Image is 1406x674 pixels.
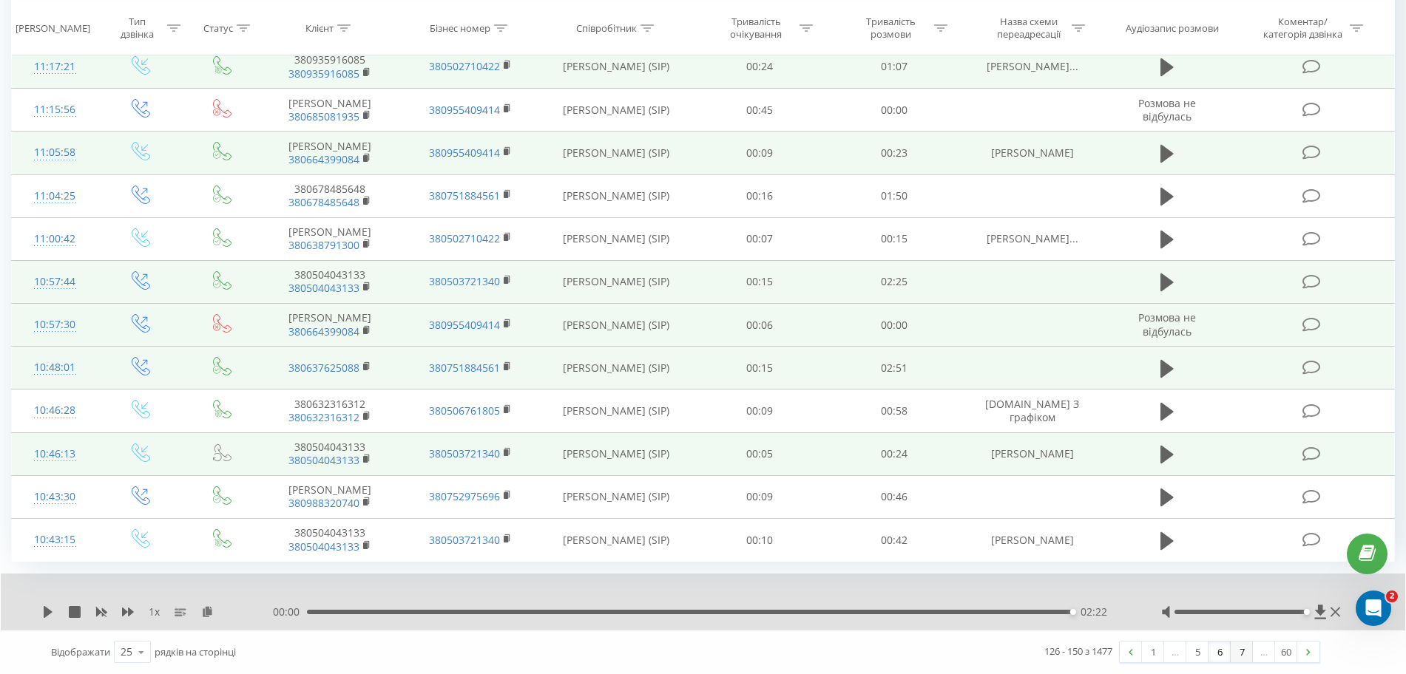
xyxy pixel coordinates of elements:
[541,260,692,303] td: [PERSON_NAME] (SIP)
[1186,641,1209,662] a: 5
[1138,310,1196,338] span: Розмова не відбулась
[1164,641,1186,662] div: …
[16,21,90,34] div: [PERSON_NAME]
[692,432,828,475] td: 00:05
[288,67,359,81] a: 380935916085
[429,446,500,460] a: 380503721340
[692,519,828,562] td: 00:10
[429,146,500,160] a: 380955409414
[288,410,359,424] a: 380632316312
[27,95,83,124] div: 11:15:56
[27,310,83,339] div: 10:57:30
[288,109,359,123] a: 380685081935
[260,89,400,132] td: [PERSON_NAME]
[288,238,359,252] a: 380638791300
[260,432,400,475] td: 380504043133
[1253,641,1275,662] div: …
[27,138,83,167] div: 11:05:58
[1260,16,1346,41] div: Коментар/категорія дзвінка
[260,217,400,260] td: [PERSON_NAME]
[1044,644,1112,658] div: 126 - 150 з 1477
[429,404,500,418] a: 380506761805
[429,274,500,288] a: 380503721340
[1209,641,1231,662] a: 6
[692,89,828,132] td: 00:45
[1275,641,1297,662] a: 60
[260,304,400,347] td: [PERSON_NAME]
[260,260,400,303] td: 380504043133
[692,304,828,347] td: 00:06
[27,440,83,469] div: 10:46:13
[576,21,637,34] div: Співробітник
[991,446,1074,460] span: [PERSON_NAME]
[260,475,400,518] td: [PERSON_NAME]
[429,318,500,332] a: 380955409414
[692,174,828,217] td: 00:16
[541,89,692,132] td: [PERSON_NAME] (SIP)
[273,605,307,619] span: 00:00
[27,396,83,425] div: 10:46:28
[541,389,692,432] td: [PERSON_NAME] (SIP)
[541,347,692,389] td: [PERSON_NAME] (SIP)
[692,389,828,432] td: 00:09
[429,103,500,117] a: 380955409414
[260,174,400,217] td: 380678485648
[1142,641,1164,662] a: 1
[692,217,828,260] td: 00:07
[827,347,962,389] td: 02:51
[288,195,359,209] a: 380678485648
[541,174,692,217] td: [PERSON_NAME] (SIP)
[987,231,1078,245] span: [PERSON_NAME]...
[121,644,132,659] div: 25
[429,489,500,503] a: 380752975696
[541,519,692,562] td: [PERSON_NAME] (SIP)
[429,361,500,375] a: 380751884561
[429,231,500,245] a: 380502710422
[827,519,962,562] td: 00:42
[1386,590,1398,602] span: 2
[541,132,692,174] td: [PERSON_NAME] (SIP)
[827,432,962,475] td: 00:24
[27,525,83,554] div: 10:43:15
[827,174,962,217] td: 01:50
[989,16,1068,41] div: Назва схеми переадресації
[429,533,500,547] a: 380503721340
[827,217,962,260] td: 00:15
[962,132,1103,174] td: [PERSON_NAME]
[692,132,828,174] td: 00:09
[541,475,692,518] td: [PERSON_NAME] (SIP)
[717,16,796,41] div: Тривалість очікування
[541,304,692,347] td: [PERSON_NAME] (SIP)
[305,21,334,34] div: Клієнт
[827,304,962,347] td: 00:00
[27,353,83,382] div: 10:48:01
[149,605,160,619] span: 1 x
[260,389,400,432] td: 380632316312
[260,132,400,174] td: [PERSON_NAME]
[27,483,83,511] div: 10:43:30
[692,260,828,303] td: 00:15
[827,132,962,174] td: 00:23
[851,16,930,41] div: Тривалість розмови
[288,361,359,375] a: 380637625088
[288,281,359,295] a: 380504043133
[1356,590,1391,626] iframe: Intercom live chat
[827,89,962,132] td: 00:00
[288,453,359,467] a: 380504043133
[260,519,400,562] td: 380504043133
[51,645,110,658] span: Відображати
[111,16,163,41] div: Тип дзвінка
[27,225,83,253] div: 11:00:42
[987,59,1078,73] span: [PERSON_NAME]...
[991,533,1074,547] span: [PERSON_NAME]
[1081,605,1107,619] span: 02:22
[288,324,359,338] a: 380664399084
[429,188,500,202] a: 380751884561
[203,21,233,34] div: Статус
[1231,641,1253,662] a: 7
[27,268,83,296] div: 10:57:44
[827,389,962,432] td: 00:58
[827,260,962,303] td: 02:25
[1070,609,1076,615] div: Accessibility label
[155,645,236,658] span: рядків на сторінці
